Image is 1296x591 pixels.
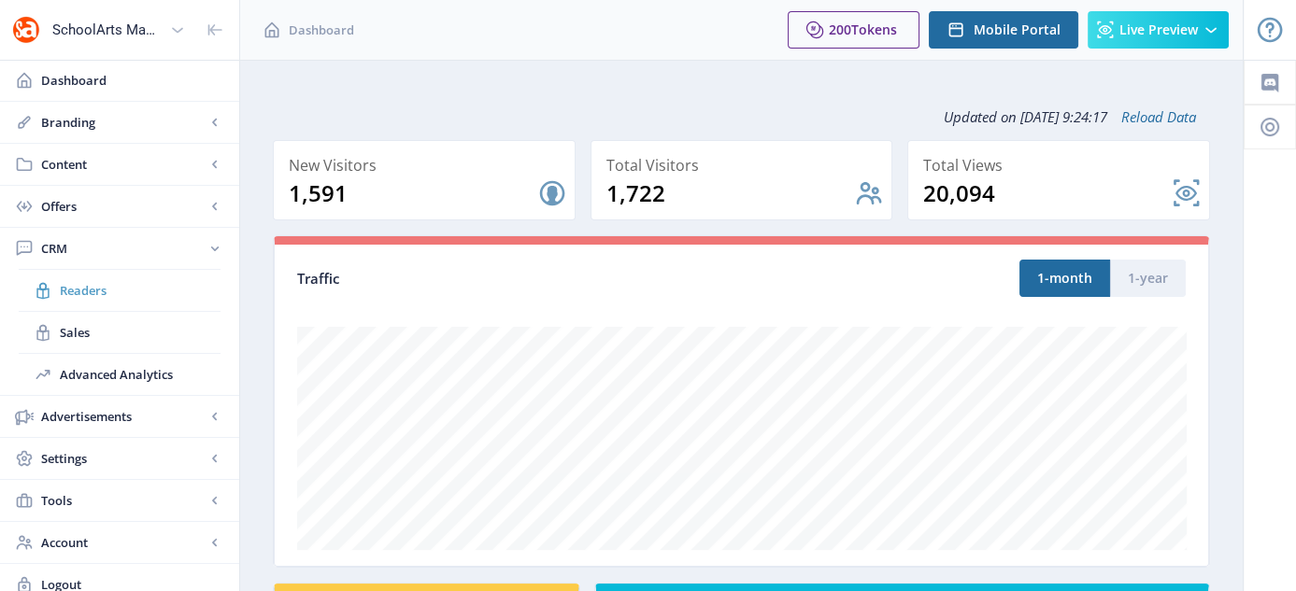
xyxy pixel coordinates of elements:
span: Sales [60,323,221,342]
button: 1-month [1019,260,1110,297]
span: Advanced Analytics [60,365,221,384]
span: Tools [41,491,206,510]
div: Updated on [DATE] 9:24:17 [273,93,1210,140]
span: Offers [41,197,206,216]
img: properties.app_icon.png [11,15,41,45]
span: Readers [60,281,221,300]
div: New Visitors [289,152,567,178]
span: CRM [41,239,206,258]
span: Dashboard [289,21,354,39]
span: Settings [41,449,206,468]
a: Sales [19,312,221,353]
div: Total Visitors [606,152,885,178]
span: Dashboard [41,71,224,90]
div: SchoolArts Magazine [52,9,163,50]
span: Live Preview [1119,22,1198,37]
button: Mobile Portal [929,11,1078,49]
span: Mobile Portal [974,22,1061,37]
button: 1-year [1110,260,1186,297]
span: Content [41,155,206,174]
button: 200Tokens [788,11,919,49]
a: Advanced Analytics [19,354,221,395]
div: Total Views [923,152,1202,178]
span: Tokens [851,21,897,38]
div: 1,722 [606,178,855,208]
a: Readers [19,270,221,311]
a: Reload Data [1107,107,1196,126]
span: Account [41,533,206,552]
button: Live Preview [1088,11,1229,49]
span: Advertisements [41,407,206,426]
div: Traffic [297,268,742,289]
span: Branding [41,113,206,132]
div: 20,094 [923,178,1172,208]
div: 1,591 [289,178,537,208]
